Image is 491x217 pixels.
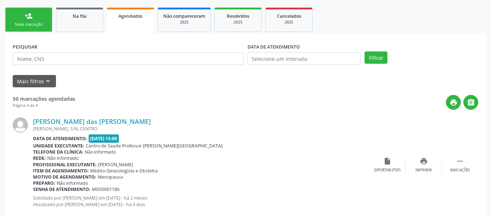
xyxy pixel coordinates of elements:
div: person_add [25,12,33,20]
span: Não informado [57,180,88,186]
div: Página 4 de 4 [13,103,75,109]
button: Filtrar [365,51,387,64]
i: insert_drive_file [383,157,391,165]
span: [PERSON_NAME] [98,162,133,168]
b: Rede: [33,155,46,161]
span: Menopausa [98,174,123,180]
button:  [463,95,478,110]
a: [PERSON_NAME] das [PERSON_NAME] [33,117,151,125]
b: Data de atendimento: [33,135,87,142]
span: Centro de Saude Professor [PERSON_NAME][GEOGRAPHIC_DATA] [86,143,222,149]
i: print [450,99,458,107]
b: Motivo de agendamento: [33,174,96,180]
div: [PERSON_NAME], S/N, CENTRO [33,126,369,132]
i: print [420,157,428,165]
i:  [467,99,475,107]
button: print [446,95,461,110]
b: Telefone da clínica: [33,149,83,155]
div: Exportar (PDF) [374,168,401,173]
b: Senha de atendimento: [33,186,90,192]
span: Cancelados [277,13,301,19]
span: Não compareceram [163,13,205,19]
div: Imprimir [415,168,432,173]
div: 2025 [163,20,205,25]
div: Nova marcação [11,22,47,27]
b: Unidade executante: [33,143,84,149]
span: Na fila [73,13,86,19]
span: [DATE] 13:00 [89,134,119,143]
div: Mais ações [450,168,470,173]
span: Resolvidos [227,13,249,19]
span: Não informado [85,149,116,155]
b: Preparo: [33,180,55,186]
strong: 50 marcações agendadas [13,95,75,102]
span: Agendados [118,13,142,19]
input: Nome, CNS [13,53,244,65]
input: Selecione um intervalo [247,53,361,65]
span: MD00001186 [92,186,120,192]
span: Médico Ginecologista e Obstetra [90,168,158,174]
b: Profissional executante: [33,162,97,168]
i:  [456,157,464,165]
i: keyboard_arrow_down [44,77,52,85]
span: Não informado [47,155,79,161]
button: Mais filtroskeyboard_arrow_down [13,75,56,88]
p: Solicitado por [PERSON_NAME] em [DATE] - há 2 meses Atualizado por [PERSON_NAME] em [DATE] - há 4... [33,195,369,207]
div: 2025 [220,20,256,25]
label: PESQUISAR [13,41,37,53]
div: 2025 [271,20,307,25]
b: Item de agendamento: [33,168,89,174]
img: img [13,117,28,133]
label: DATA DE ATENDIMENTO [247,41,300,53]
